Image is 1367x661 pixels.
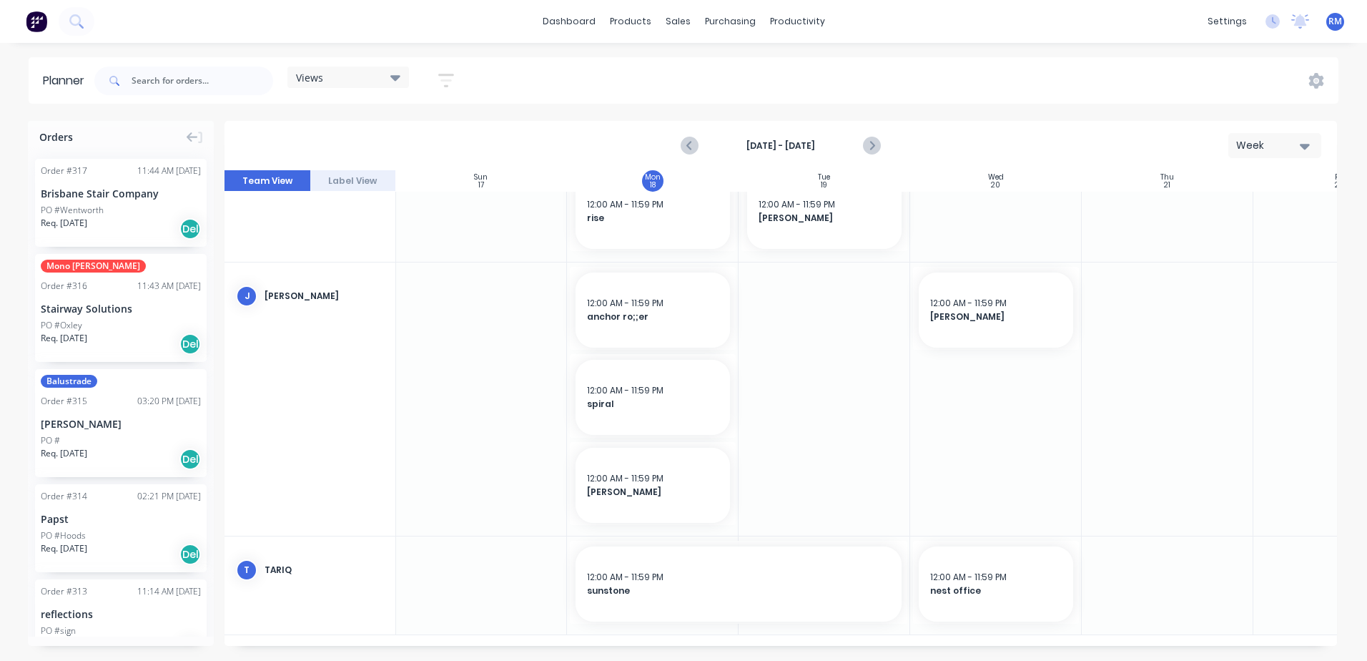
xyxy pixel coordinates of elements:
[137,280,201,293] div: 11:43 AM [DATE]
[587,384,663,396] span: 12:00 AM - 11:59 PM
[930,571,1007,583] span: 12:00 AM - 11:59 PM
[821,182,827,189] div: 19
[41,625,76,637] div: PO #sign
[224,170,310,192] button: Team View
[137,490,201,503] div: 02:21 PM [DATE]
[41,332,87,345] span: Req. [DATE]
[759,212,890,225] span: [PERSON_NAME]
[137,395,201,408] div: 03:20 PM [DATE]
[236,559,257,581] div: T
[41,260,146,273] span: Mono [PERSON_NAME]
[236,285,257,307] div: J
[587,398,719,411] span: spiral
[41,416,201,431] div: [PERSON_NAME]
[43,72,92,89] div: Planner
[587,472,663,484] span: 12:00 AM - 11:59 PM
[1228,133,1321,158] button: Week
[1160,173,1174,182] div: Thu
[41,529,86,542] div: PO #Hoods
[474,173,488,182] div: Sun
[41,375,97,388] span: Balustrade
[41,186,201,201] div: Brisbane Stair Company
[1200,11,1254,32] div: settings
[41,301,201,316] div: Stairway Solutions
[930,584,1062,597] span: nest office
[603,11,658,32] div: products
[587,584,890,597] span: sunstone
[265,564,384,577] div: Tariq
[296,70,323,85] span: Views
[137,585,201,598] div: 11:14 AM [DATE]
[132,67,273,95] input: Search for orders...
[1335,182,1343,189] div: 22
[310,170,396,192] button: Label View
[587,212,719,225] span: rise
[988,173,1004,182] div: Wed
[587,571,663,583] span: 12:00 AM - 11:59 PM
[658,11,698,32] div: sales
[587,310,719,323] span: anchor ro;;er
[179,544,201,565] div: Del
[991,182,1000,189] div: 20
[41,395,87,408] div: Order # 315
[41,217,87,230] span: Req. [DATE]
[645,173,661,182] div: Mon
[137,165,201,177] div: 11:44 AM [DATE]
[536,11,603,32] a: dashboard
[650,182,656,189] div: 18
[41,319,82,332] div: PO #Oxley
[41,511,201,527] div: Papst
[41,585,87,598] div: Order # 313
[763,11,832,32] div: productivity
[41,542,87,555] span: Req. [DATE]
[1236,138,1302,153] div: Week
[930,310,1062,323] span: [PERSON_NAME]
[1328,15,1342,28] span: RM
[265,290,384,303] div: [PERSON_NAME]
[587,486,719,499] span: [PERSON_NAME]
[709,139,852,152] strong: [DATE] - [DATE]
[587,297,663,309] span: 12:00 AM - 11:59 PM
[39,129,73,145] span: Orders
[179,218,201,240] div: Del
[41,204,104,217] div: PO #Wentworth
[1164,182,1170,189] div: 21
[41,434,60,447] div: PO #
[478,182,484,189] div: 17
[41,280,87,293] div: Order # 316
[818,173,830,182] div: Tue
[41,447,87,460] span: Req. [DATE]
[179,333,201,355] div: Del
[41,165,87,177] div: Order # 317
[179,449,201,470] div: Del
[1335,173,1343,182] div: Fri
[41,490,87,503] div: Order # 314
[698,11,763,32] div: purchasing
[930,297,1007,309] span: 12:00 AM - 11:59 PM
[26,11,47,32] img: Factory
[41,607,201,622] div: reflections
